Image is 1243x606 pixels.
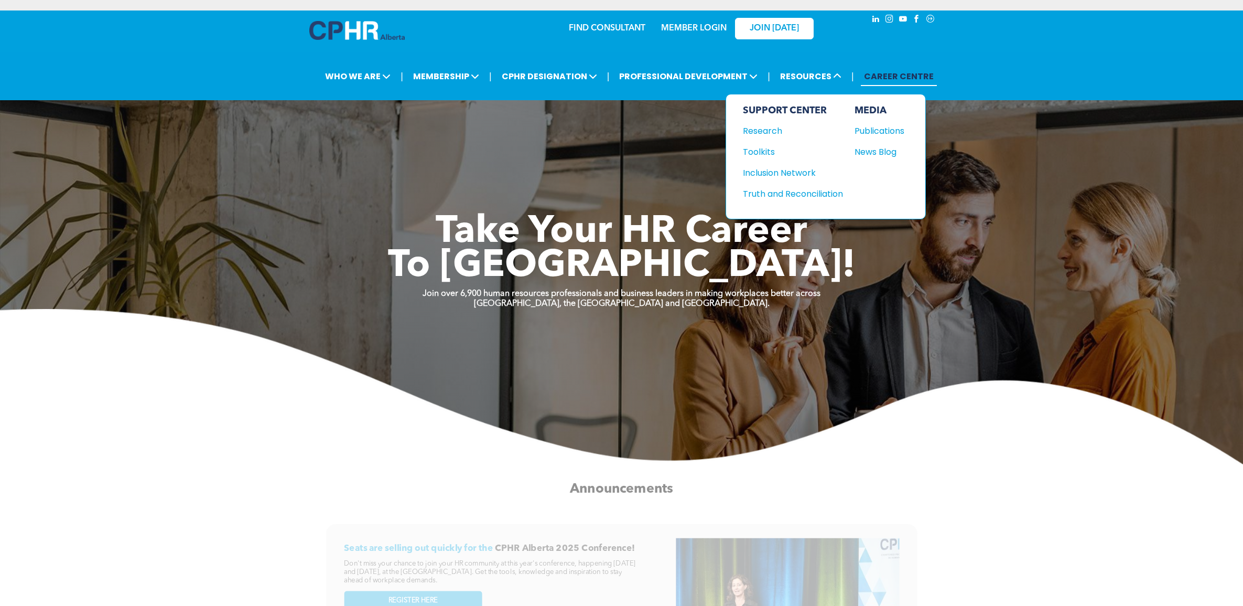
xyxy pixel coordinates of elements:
[423,290,820,298] strong: Join over 6,900 human resources professionals and business leaders in making workplaces better ac...
[851,66,854,87] li: |
[388,597,438,605] span: REGISTER HERE
[499,67,600,86] span: CPHR DESIGNATION
[743,166,843,179] a: Inclusion Network
[735,18,814,39] a: JOIN [DATE]
[570,482,673,495] span: Announcements
[743,124,833,137] div: Research
[855,124,900,137] div: Publications
[743,124,843,137] a: Research
[925,13,936,27] a: Social network
[855,124,904,137] a: Publications
[607,66,610,87] li: |
[661,24,727,33] a: MEMBER LOGIN
[344,560,635,584] span: Don't miss your chance to join your HR community at this year's conference, happening [DATE] and ...
[743,187,843,200] a: Truth and Reconciliation
[743,166,833,179] div: Inclusion Network
[855,105,904,116] div: MEDIA
[616,67,761,86] span: PROFESSIONAL DEVELOPMENT
[322,67,394,86] span: WHO WE ARE
[569,24,645,33] a: FIND CONSULTANT
[401,66,403,87] li: |
[884,13,895,27] a: instagram
[743,145,843,158] a: Toolkits
[410,67,482,86] span: MEMBERSHIP
[861,67,937,86] a: CAREER CENTRE
[855,145,900,158] div: News Blog
[436,214,807,251] span: Take Your HR Career
[344,544,493,553] span: Seats are selling out quickly for the
[777,67,845,86] span: RESOURCES
[388,248,856,285] span: To [GEOGRAPHIC_DATA]!
[495,544,635,553] span: CPHR Alberta 2025 Conference!
[750,24,799,34] span: JOIN [DATE]
[855,145,904,158] a: News Blog
[870,13,882,27] a: linkedin
[911,13,923,27] a: facebook
[768,66,770,87] li: |
[743,145,833,158] div: Toolkits
[474,300,770,308] strong: [GEOGRAPHIC_DATA], the [GEOGRAPHIC_DATA] and [GEOGRAPHIC_DATA].
[309,21,405,40] img: A blue and white logo for cp alberta
[489,66,492,87] li: |
[743,105,843,116] div: SUPPORT CENTER
[898,13,909,27] a: youtube
[743,187,833,200] div: Truth and Reconciliation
